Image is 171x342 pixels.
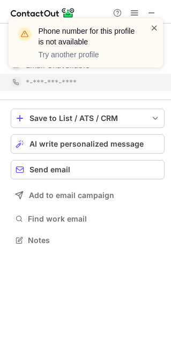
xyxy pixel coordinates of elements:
span: Notes [28,235,160,245]
button: Add to email campaign [11,186,165,205]
button: save-profile-one-click [11,109,165,128]
div: Save to List / ATS / CRM [29,114,146,123]
button: AI write personalized message [11,134,165,154]
header: Phone number for this profile is not available [39,26,137,47]
span: Find work email [28,214,160,224]
img: warning [16,26,33,43]
img: ContactOut v5.3.10 [11,6,75,19]
span: Send email [29,165,70,174]
p: Try another profile [39,49,137,60]
span: Add to email campaign [29,191,114,200]
button: Find work email [11,211,165,226]
button: Send email [11,160,165,179]
button: Notes [11,233,165,248]
span: AI write personalized message [29,140,144,148]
